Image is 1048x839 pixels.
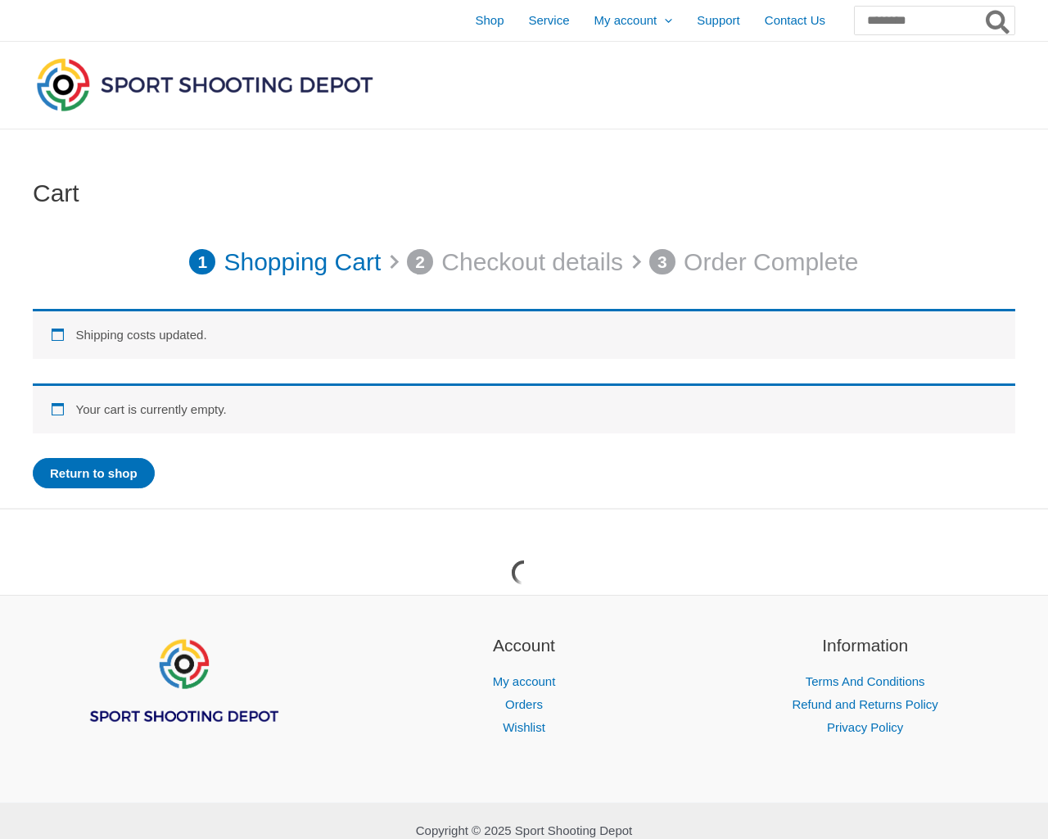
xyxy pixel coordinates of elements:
a: 1 Shopping Cart [189,239,381,285]
button: Search [982,7,1014,34]
h2: Information [715,633,1015,659]
div: Your cart is currently empty. [33,383,1015,433]
a: Privacy Policy [827,720,903,734]
a: Terms And Conditions [806,674,925,688]
div: Shipping costs updated. [33,309,1015,359]
aside: Footer Widget 3 [715,633,1015,739]
span: 1 [189,249,215,275]
div: Loading... [508,556,540,588]
span: 2 [407,249,433,275]
a: 2 Checkout details [407,239,623,285]
aside: Footer Widget 1 [33,633,333,765]
p: Shopping Cart [224,239,381,285]
h1: Cart [33,179,1015,208]
nav: Information [715,670,1015,739]
nav: Account [374,670,675,739]
h2: Account [374,633,675,659]
a: Return to shop [33,458,155,488]
a: Orders [505,697,543,711]
aside: Footer Widget 2 [374,633,675,739]
a: My account [493,674,556,688]
a: Refund and Returns Policy [792,697,937,711]
a: Wishlist [503,720,545,734]
img: Sport Shooting Depot [33,54,377,115]
p: Checkout details [441,239,623,285]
